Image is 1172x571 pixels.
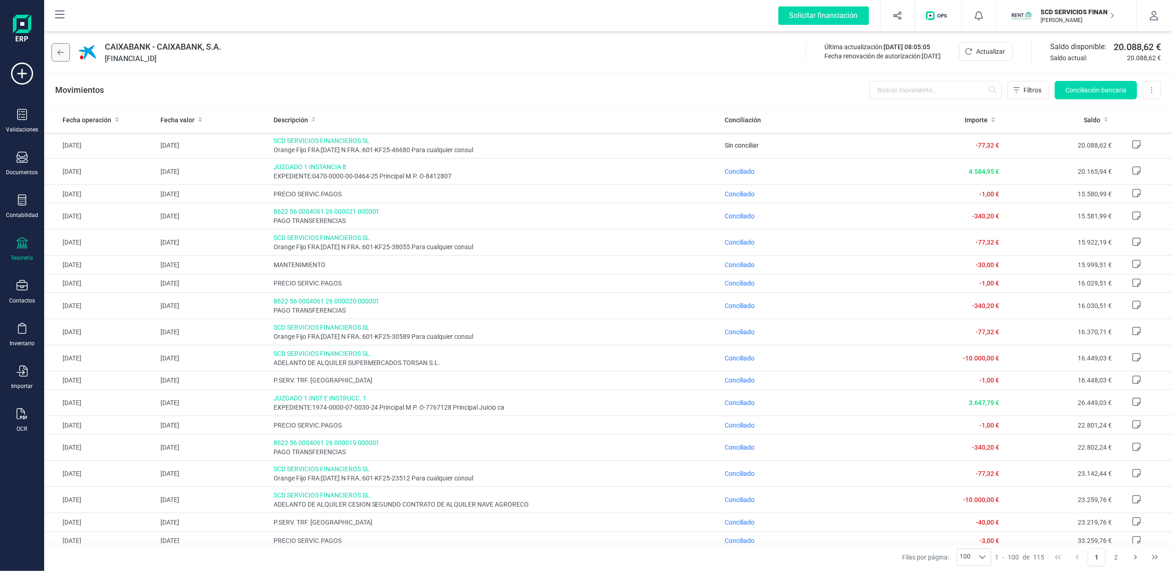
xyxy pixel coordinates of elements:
[1065,86,1126,95] span: Conciliación bancaria
[10,340,34,347] div: Inventario
[274,403,717,412] span: EXPEDIENTE:1974-0000-07-0030-24 Principal M.P. O-7767128 Principal Juicio ca
[824,42,941,51] div: Última actualización:
[1008,1,1126,30] button: SCSCD SERVICIOS FINANCIEROS SL[PERSON_NAME]
[274,306,717,315] span: PAGO TRANSFERENCIAS
[979,377,999,384] span: -1,00 €
[1003,390,1115,416] td: 26.449,03 €
[963,496,999,503] span: -10.000,00 €
[157,185,269,203] td: [DATE]
[976,47,1005,56] span: Actualizar
[157,531,269,550] td: [DATE]
[44,513,157,531] td: [DATE]
[157,292,269,319] td: [DATE]
[274,358,717,367] span: ADELANTO DE ALQUILER SUPERMERCADOS TORSAN S.L.
[274,207,717,216] span: 8622 56 0004061 26 000021 000001
[274,438,717,447] span: 8622 56 0004061 26 000019 000001
[274,500,717,509] span: ADELANTO DE ALQUILER CESION SEGUNDO CONTRATO DE ALQUILER NAVE AGRORECO
[157,229,269,256] td: [DATE]
[1069,548,1086,566] button: Previous Page
[869,81,1002,99] input: Buscar movimiento...
[1003,132,1115,159] td: 20.088,62 €
[725,190,755,198] span: Conciliado
[160,115,194,125] span: Fecha valor
[274,233,717,242] span: SCD SERVICIOS FINANCIEROS SL
[976,261,999,268] span: -30,00 €
[725,399,755,406] span: Conciliado
[6,169,38,176] div: Documentos
[976,328,999,336] span: -77,32 €
[44,371,157,389] td: [DATE]
[922,52,941,60] span: [DATE]
[920,1,956,30] button: Logo de OPS
[13,15,31,44] img: Logo Finanedi
[1003,416,1115,434] td: 22.801,24 €
[725,354,755,362] span: Conciliado
[926,11,950,20] img: Logo de OPS
[274,349,717,358] span: SCD SERVICIOS FINANCIEROS SL.
[972,444,999,451] span: -340,20 €
[274,216,717,225] span: PAGO TRANSFERENCIAS
[274,162,717,171] span: JUZGADO 1 INSTANCIA 8
[11,383,33,390] div: Importar
[157,203,269,229] td: [DATE]
[274,260,717,269] span: MANTENIMIENTO
[274,376,717,385] span: P.SERV. TRF. [GEOGRAPHIC_DATA]
[976,239,999,246] span: -77,32 €
[1033,553,1044,562] span: 115
[767,1,880,30] button: Solicitar financiación
[965,115,988,125] span: Importe
[157,256,269,274] td: [DATE]
[157,461,269,487] td: [DATE]
[1050,41,1110,52] span: Saldo disponible:
[1049,548,1067,566] button: First Page
[903,548,992,566] div: Filas por página:
[44,256,157,274] td: [DATE]
[274,297,717,306] span: 8622 56 0004061 26 000020 000001
[157,434,269,461] td: [DATE]
[725,115,761,125] span: Conciliación
[725,537,755,544] span: Conciliado
[105,53,221,64] span: [FINANCIAL_ID]
[1003,461,1115,487] td: 23.142,44 €
[957,549,974,565] span: 100
[274,115,308,125] span: Descripción
[274,464,717,474] span: SCD SERVICIOS FINANCIEROS SL
[959,42,1013,61] button: Actualizar
[157,345,269,371] td: [DATE]
[725,470,755,477] span: Conciliado
[969,399,999,406] span: 3.647,79 €
[1041,17,1115,24] p: [PERSON_NAME]
[725,377,755,384] span: Conciliado
[274,332,717,341] span: Orange Fijo FRA:[DATE] N FRA.:601-KF25-30589 Para cualquier consul
[157,371,269,389] td: [DATE]
[274,279,717,288] span: PRECIO SERVIC.PAGOS
[976,470,999,477] span: -77,32 €
[1003,531,1115,550] td: 33.259,76 €
[995,553,1044,562] div: -
[976,142,999,149] span: -77,32 €
[274,518,717,527] span: P.SERV. TRF. [GEOGRAPHIC_DATA]
[44,345,157,371] td: [DATE]
[274,536,717,545] span: PRECIO SERVIC.PAGOS
[1012,6,1032,26] img: SC
[274,447,717,457] span: PAGO TRANSFERENCIAS
[274,421,717,430] span: PRECIO SERVIC.PAGOS
[157,132,269,159] td: [DATE]
[725,444,755,451] span: Conciliado
[44,229,157,256] td: [DATE]
[1127,53,1161,63] span: 20.088,62 €
[824,51,941,61] div: Fecha renovación de autorización:
[979,280,999,287] span: -1,00 €
[1003,185,1115,203] td: 15.580,99 €
[274,171,717,181] span: EXPEDIENTE:0470-0000-00-0464-25 Principal M.P. O-8412807
[725,168,755,175] span: Conciliado
[274,136,717,145] span: SCD SERVICIOS FINANCIEROS SL
[979,190,999,198] span: -1,00 €
[274,394,717,403] span: JUZGADO 1 INST E INSTRUCC. 1
[157,390,269,416] td: [DATE]
[725,496,755,503] span: Conciliado
[995,553,999,562] span: 1
[44,132,157,159] td: [DATE]
[1003,274,1115,292] td: 16.029,51 €
[1008,553,1019,562] span: 100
